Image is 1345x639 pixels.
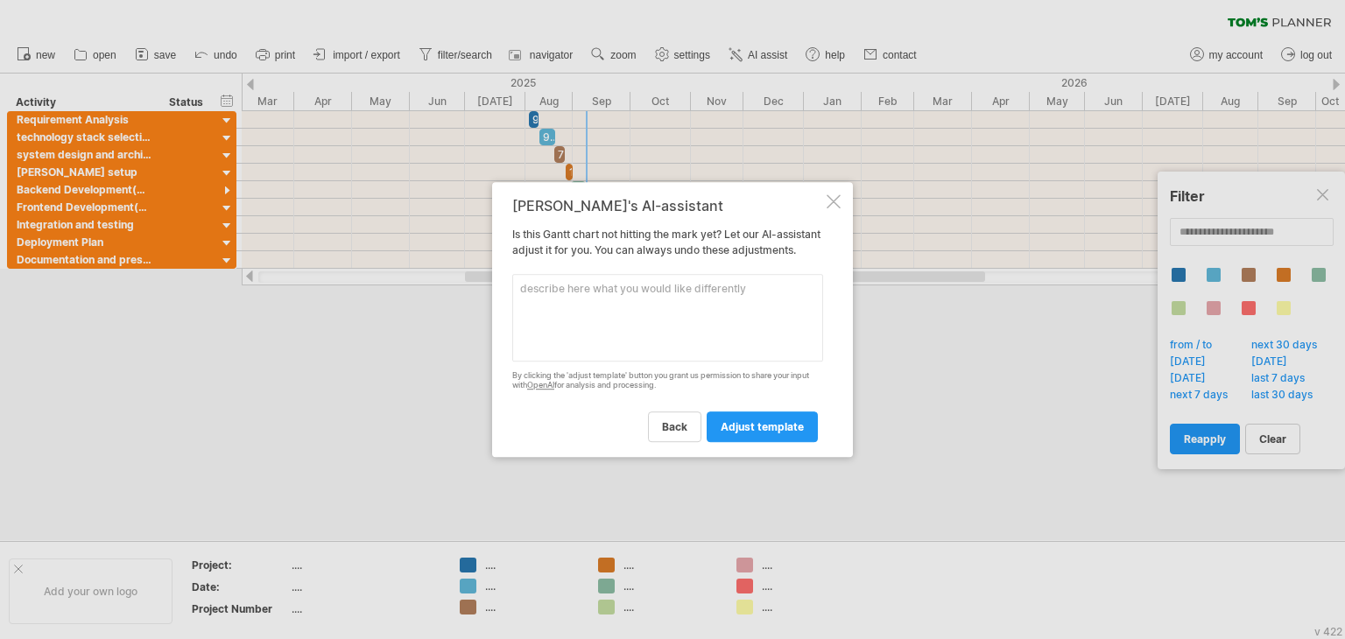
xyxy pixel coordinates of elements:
[512,198,823,214] div: [PERSON_NAME]'s AI-assistant
[527,380,554,390] a: OpenAI
[662,420,687,433] span: back
[512,198,823,441] div: Is this Gantt chart not hitting the mark yet? Let our AI-assistant adjust it for you. You can alw...
[512,371,823,390] div: By clicking the 'adjust template' button you grant us permission to share your input with for ana...
[707,411,818,442] a: adjust template
[721,420,804,433] span: adjust template
[648,411,701,442] a: back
